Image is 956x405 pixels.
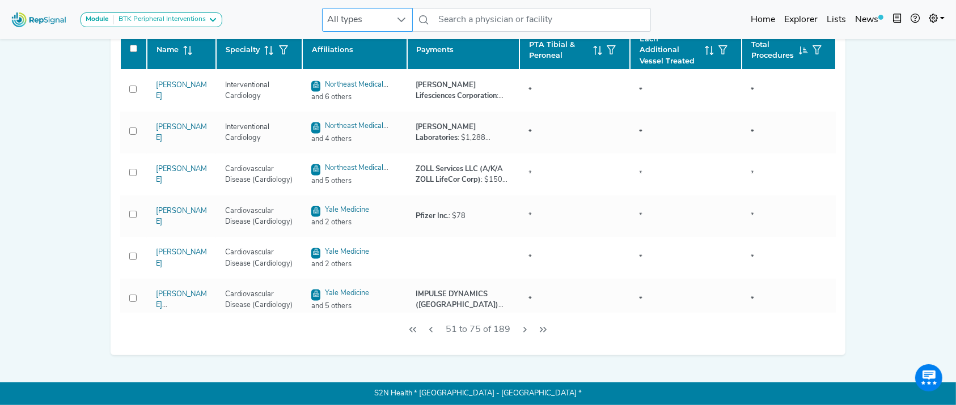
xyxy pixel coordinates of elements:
div: : $5,101 [416,80,510,101]
a: [PERSON_NAME] [156,82,207,100]
span: and 2 others [304,217,405,228]
span: and 6 others [304,92,405,103]
button: First Page [404,319,422,340]
span: and 5 others [304,301,405,312]
button: ModuleBTK Peripheral Interventions [81,12,222,27]
span: Payments [417,44,454,55]
p: S2N Health * [GEOGRAPHIC_DATA] - [GEOGRAPHIC_DATA] * [111,382,845,405]
a: [PERSON_NAME] [PERSON_NAME] [156,291,207,331]
a: Northeast Medical Group, INC. [311,81,389,101]
div: : $1,288 [416,122,510,143]
a: Lists [822,8,851,31]
div: Cardiovascular Disease (Cardiology) [218,289,300,310]
div: Cardiovascular Disease (Cardiology) [218,164,300,185]
a: Home [746,8,780,31]
strong: [PERSON_NAME] Lifesciences Corporation [416,82,497,100]
span: Name [156,44,179,55]
div: : $150 [416,164,510,185]
span: Affiliations [312,44,353,55]
a: Northeast Medical Group, INC. [311,122,389,143]
div: : $153 [416,289,510,310]
a: Northeast Medical Group, INC. [311,164,389,185]
span: and 4 others [304,134,405,144]
div: Cardiovascular Disease (Cardiology) [218,206,300,227]
span: PTA Tibial & Peroneal [529,39,589,61]
a: Yale Medicine [325,206,369,214]
div: Cardiovascular Disease (Cardiology) [218,247,300,268]
span: Total Procedures [751,39,794,61]
button: Intel Book [888,8,906,31]
strong: Module [86,16,109,23]
span: All types [323,8,391,31]
a: Explorer [780,8,822,31]
div: Interventional Cardiology [218,122,300,143]
a: [PERSON_NAME] [156,165,207,184]
span: 51 to 75 of 189 [441,319,515,340]
strong: ZOLL Services LLC (A/K/A ZOLL LifeCor Corp) [416,165,504,184]
strong: [PERSON_NAME] Laboratories [416,123,476,142]
span: and 2 others [304,259,405,270]
a: [PERSON_NAME] [156,123,207,142]
a: [PERSON_NAME] [156,207,207,225]
div: Interventional Cardiology [218,80,300,101]
a: Yale Medicine [325,289,369,297]
span: Specialty [226,44,260,55]
strong: Pfizer Inc. [416,212,449,220]
a: News [851,8,888,31]
span: Each Additional Vessel Treated [640,33,700,66]
strong: IMPULSE DYNAMICS ([GEOGRAPHIC_DATA]) INC. [416,291,504,319]
button: Previous Page [422,319,440,340]
span: and 5 others [304,176,405,186]
button: Last Page [534,319,552,340]
a: [PERSON_NAME] [156,249,207,267]
div: : $78 [416,211,466,221]
div: BTK Peripheral Interventions [114,15,206,24]
input: Search a physician or facility [434,8,651,32]
a: Yale Medicine [325,248,369,255]
button: Next Page [516,319,534,340]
